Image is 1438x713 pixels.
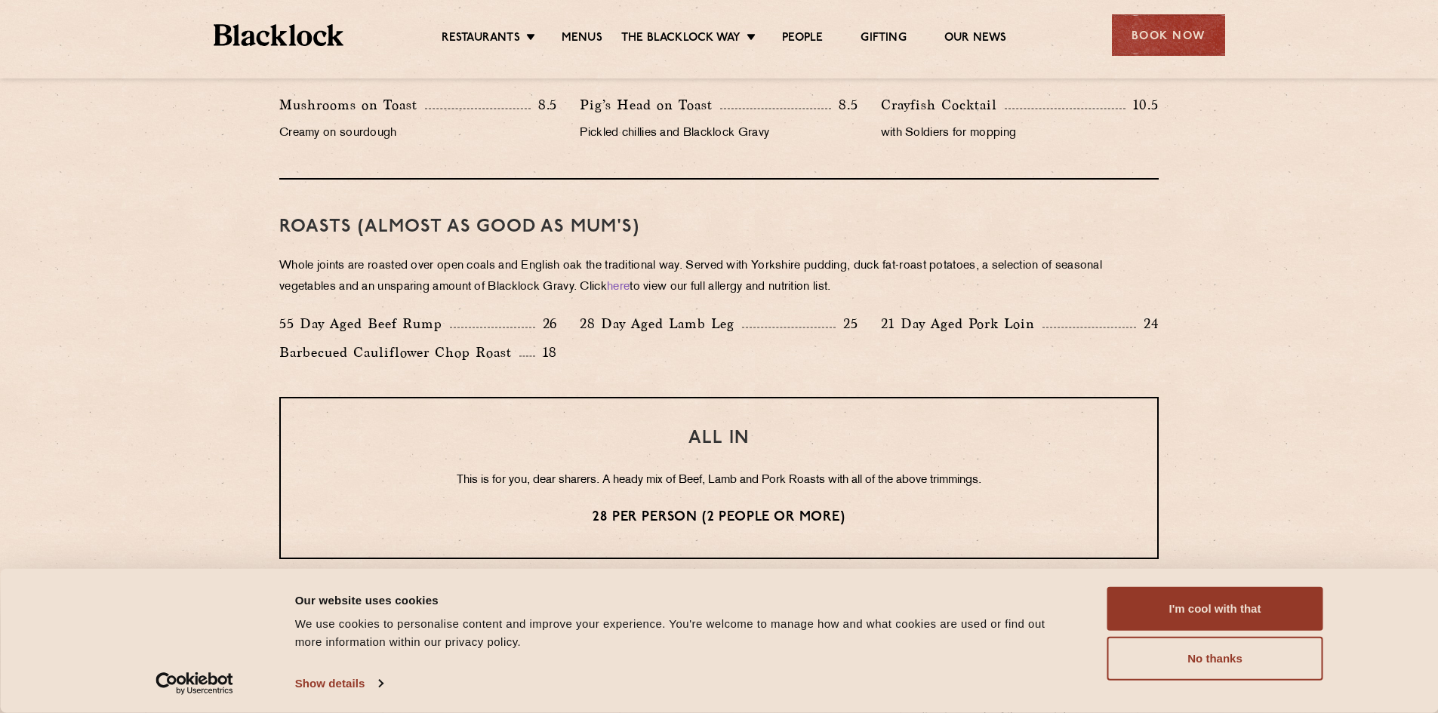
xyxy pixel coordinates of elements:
[279,123,557,144] p: Creamy on sourdough
[279,94,425,115] p: Mushrooms on Toast
[214,24,344,46] img: BL_Textured_Logo-footer-cropped.svg
[607,281,630,293] a: here
[295,615,1073,651] div: We use cookies to personalise content and improve your experience. You're welcome to manage how a...
[836,314,858,333] p: 25
[580,123,858,144] p: Pickled chillies and Blacklock Gravy
[535,314,558,333] p: 26
[279,342,519,363] p: Barbecued Cauliflower Chop Roast
[535,343,558,362] p: 18
[580,313,742,334] p: 28 Day Aged Lamb Leg
[279,313,450,334] p: 55 Day Aged Beef Rump
[128,672,260,695] a: Usercentrics Cookiebot - opens in a new window
[311,471,1127,490] p: This is for you, dear sharers. A heady mix of Beef, Lamb and Pork Roasts with all of the above tr...
[831,95,858,115] p: 8.5
[279,217,1159,237] h3: Roasts (Almost as good as Mum's)
[580,94,720,115] p: Pig’s Head on Toast
[782,31,823,48] a: People
[881,313,1042,334] p: 21 Day Aged Pork Loin
[1112,14,1225,56] div: Book Now
[1125,95,1159,115] p: 10.5
[295,591,1073,609] div: Our website uses cookies
[531,95,558,115] p: 8.5
[311,429,1127,448] h3: ALL IN
[621,31,741,48] a: The Blacklock Way
[562,31,602,48] a: Menus
[311,508,1127,527] p: 28 per person (2 people or more)
[295,672,383,695] a: Show details
[279,256,1159,298] p: Whole joints are roasted over open coals and English oak the traditional way. Served with Yorkshi...
[861,31,906,48] a: Gifting
[881,94,1005,115] p: Crayfish Cocktail
[1107,637,1323,681] button: No thanks
[442,31,520,48] a: Restaurants
[1136,314,1159,333] p: 24
[944,31,1007,48] a: Our News
[1107,587,1323,631] button: I'm cool with that
[881,123,1159,144] p: with Soldiers for mopping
